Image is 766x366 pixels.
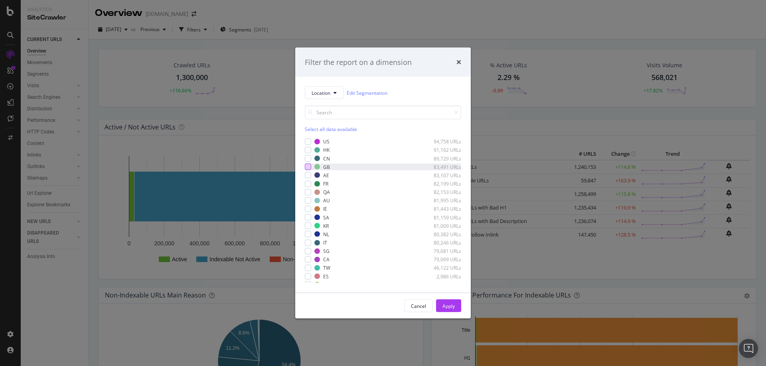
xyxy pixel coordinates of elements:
[422,155,461,162] div: 89,729 URLs
[422,281,461,288] div: 289 URLs
[305,126,461,133] div: Select all data available
[422,239,461,246] div: 80,246 URLs
[323,248,330,254] div: SG
[323,197,330,204] div: AU
[323,273,329,280] div: ES
[422,222,461,229] div: 81,009 URLs
[323,281,330,288] div: KW
[312,89,330,96] span: Location
[422,231,461,237] div: 80,382 URLs
[422,197,461,204] div: 81,995 URLs
[323,206,327,212] div: IE
[422,147,461,153] div: 91,162 URLs
[422,214,461,221] div: 81,159 URLs
[323,256,330,263] div: CA
[739,339,758,358] div: Open Intercom Messenger
[323,231,329,237] div: NL
[323,147,330,153] div: HK
[323,189,330,196] div: QA
[323,163,330,170] div: GB
[323,180,328,187] div: FR
[411,302,426,309] div: Cancel
[305,57,412,67] div: Filter the report on a dimension
[347,88,387,97] a: Edit Segmentation
[422,248,461,254] div: 79,681 URLs
[422,172,461,178] div: 83,107 URLs
[323,239,327,246] div: IT
[422,206,461,212] div: 81,443 URLs
[422,189,461,196] div: 82,153 URLs
[295,47,471,319] div: modal
[442,302,455,309] div: Apply
[323,264,330,271] div: TW
[404,299,433,312] button: Cancel
[436,299,461,312] button: Apply
[305,86,344,99] button: Location
[323,222,329,229] div: KR
[422,273,461,280] div: 2,986 URLs
[323,155,330,162] div: CN
[323,138,330,145] div: US
[422,256,461,263] div: 79,009 URLs
[323,214,329,221] div: SA
[305,106,461,119] input: Search
[422,180,461,187] div: 82,199 URLs
[422,138,461,145] div: 94,758 URLs
[323,172,329,178] div: AE
[422,163,461,170] div: 83,491 URLs
[422,264,461,271] div: 46,122 URLs
[456,57,461,67] div: times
